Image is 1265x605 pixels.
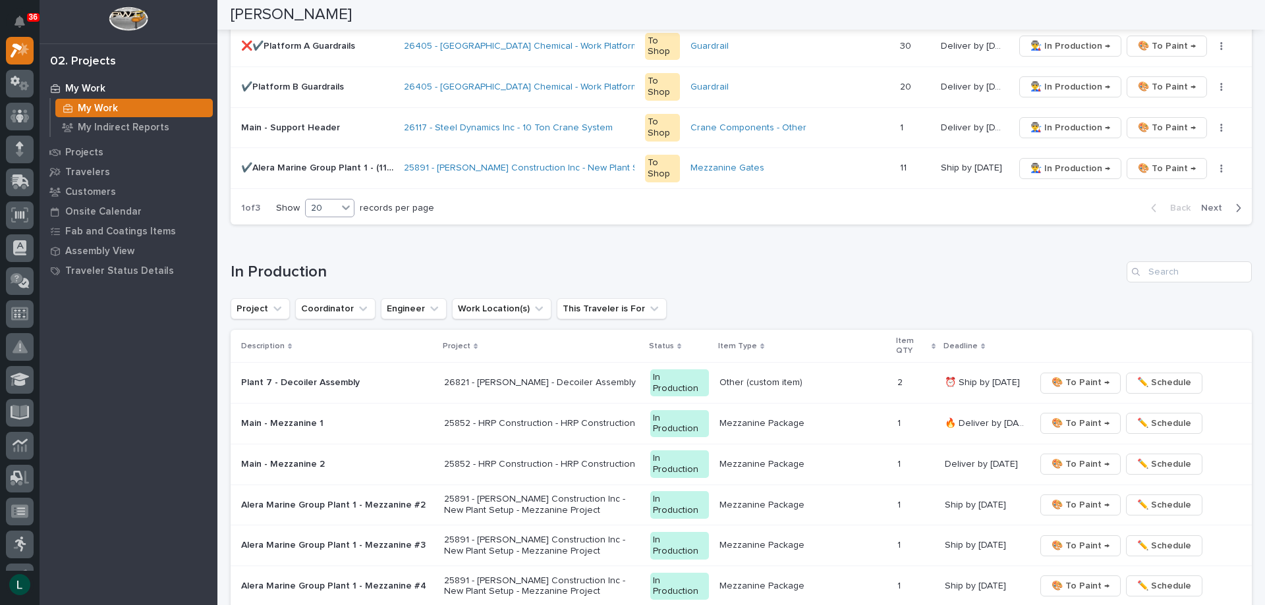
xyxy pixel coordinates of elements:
p: Deliver by 9/29/25 [941,38,1007,52]
p: 25852 - HRP Construction - HRP Construction [444,418,640,429]
div: In Production [650,491,709,519]
button: ✏️ Schedule [1126,535,1202,556]
p: Projects [65,147,103,159]
img: Workspace Logo [109,7,148,31]
p: 25891 - [PERSON_NAME] Construction Inc - New Plant Setup - Mezzanine Project [444,494,640,516]
p: Alera Marine Group Plant 1 - Mezzanine #2 [241,500,434,511]
button: 👨‍🏭 In Production → [1019,36,1121,57]
span: 🎨 To Paint → [1138,161,1196,176]
p: Ship by [DATE] [941,160,1005,174]
span: 🎨 To Paint → [1052,375,1110,390]
p: Travelers [65,167,110,178]
button: ✏️ Schedule [1126,413,1202,434]
span: ✏️ Schedule [1137,415,1191,431]
p: 1 [900,120,906,134]
p: Alera Marine Group Plant 1 - Mezzanine #3 [241,540,434,551]
p: Deliver by 9/29/25 [941,120,1007,134]
div: In Production [650,450,709,478]
button: 🎨 To Paint → [1040,494,1121,515]
button: 🎨 To Paint → [1040,373,1121,394]
button: Work Location(s) [452,298,551,319]
p: 2 [897,375,905,388]
span: 🎨 To Paint → [1138,120,1196,136]
p: My Indirect Reports [78,122,169,134]
a: 26405 - [GEOGRAPHIC_DATA] Chemical - Work Platform [404,82,638,93]
span: 🎨 To Paint → [1052,497,1110,513]
button: ✏️ Schedule [1126,373,1202,394]
p: Deliver by [DATE] [945,456,1021,470]
span: 👨‍🏭 In Production → [1030,79,1110,95]
h1: In Production [231,263,1121,282]
tr: Main - Mezzanine 125852 - HRP Construction - HRP ConstructionIn ProductionMezzanine Package11 🔥 D... [231,403,1252,444]
a: 25891 - [PERSON_NAME] Construction Inc - New Plant Setup - Mezzanine Project [404,163,744,174]
span: ✏️ Schedule [1137,538,1191,554]
p: Item QTY [896,334,928,358]
button: Engineer [381,298,447,319]
span: 🎨 To Paint → [1052,456,1110,472]
p: Mezzanine Package [719,581,887,592]
p: Ship by [DATE] [945,578,1009,592]
a: 26405 - [GEOGRAPHIC_DATA] Chemical - Work Platform [404,41,638,52]
a: Assembly View [40,241,217,261]
tr: Alera Marine Group Plant 1 - Mezzanine #225891 - [PERSON_NAME] Construction Inc - New Plant Setup... [231,485,1252,525]
a: Crane Components - Other [690,122,806,134]
button: ✏️ Schedule [1126,575,1202,596]
p: Traveler Status Details [65,265,174,277]
input: Search [1127,261,1252,282]
button: 👨‍🏭 In Production → [1019,76,1121,97]
button: 👨‍🏭 In Production → [1019,158,1121,179]
p: Deliver by 9/29/25 [941,79,1007,93]
p: 1 of 3 [231,192,271,224]
a: 26117 - Steel Dynamics Inc - 10 Ton Crane System [404,122,613,134]
div: Notifications36 [16,16,34,37]
button: 🎨 To Paint → [1040,413,1121,434]
div: In Production [650,532,709,560]
p: Main - Mezzanine 1 [241,418,434,429]
p: 25891 - [PERSON_NAME] Construction Inc - New Plant Setup - Mezzanine Project [444,535,640,557]
div: To Shop [645,155,679,182]
div: To Shop [645,33,679,61]
a: My Work [51,99,217,117]
a: Travelers [40,162,217,182]
p: Mezzanine Package [719,418,887,429]
a: Customers [40,182,217,201]
p: 11 [900,160,909,174]
p: 20 [900,79,914,93]
a: Mezzanine Gates [690,163,764,174]
span: 👨‍🏭 In Production → [1030,38,1110,54]
span: 🎨 To Paint → [1138,38,1196,54]
p: Item Type [718,339,757,354]
tr: ❌✔️Platform A Guardrails❌✔️Platform A Guardrails 26405 - [GEOGRAPHIC_DATA] Chemical - Work Platfo... [231,26,1252,67]
a: Projects [40,142,217,162]
tr: Plant 7 - Decoiler Assembly26821 - [PERSON_NAME] - Decoiler AssemblyIn ProductionOther (custom it... [231,363,1252,404]
a: Traveler Status Details [40,261,217,280]
p: 🔥 Deliver by 9/15/25 [945,415,1027,429]
a: Guardrail [690,82,729,93]
p: Mezzanine Package [719,459,887,470]
h2: [PERSON_NAME] [231,5,352,24]
button: 🎨 To Paint → [1127,117,1207,138]
span: ✏️ Schedule [1137,375,1191,390]
button: Next [1196,202,1252,214]
button: 🎨 To Paint → [1040,454,1121,475]
p: My Work [65,83,105,95]
p: Show [276,203,300,214]
p: ✔️Platform B Guardrails [241,79,347,93]
p: 1 [897,415,903,429]
p: ✔️Alera Marine Group Plant 1 - (11) 12' Manual Rolling Mezzanine Gates [241,160,396,174]
div: In Production [650,573,709,600]
a: My Indirect Reports [51,118,217,136]
button: Back [1140,202,1196,214]
p: Assembly View [65,246,134,257]
button: 🎨 To Paint → [1127,158,1207,179]
span: 🎨 To Paint → [1138,79,1196,95]
p: Main - Support Header [241,120,343,134]
span: ✏️ Schedule [1137,456,1191,472]
button: Notifications [6,8,34,36]
button: Project [231,298,290,319]
p: My Work [78,103,118,115]
p: Project [443,339,470,354]
p: 1 [897,578,903,592]
p: Description [241,339,285,354]
span: 🎨 To Paint → [1052,578,1110,594]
